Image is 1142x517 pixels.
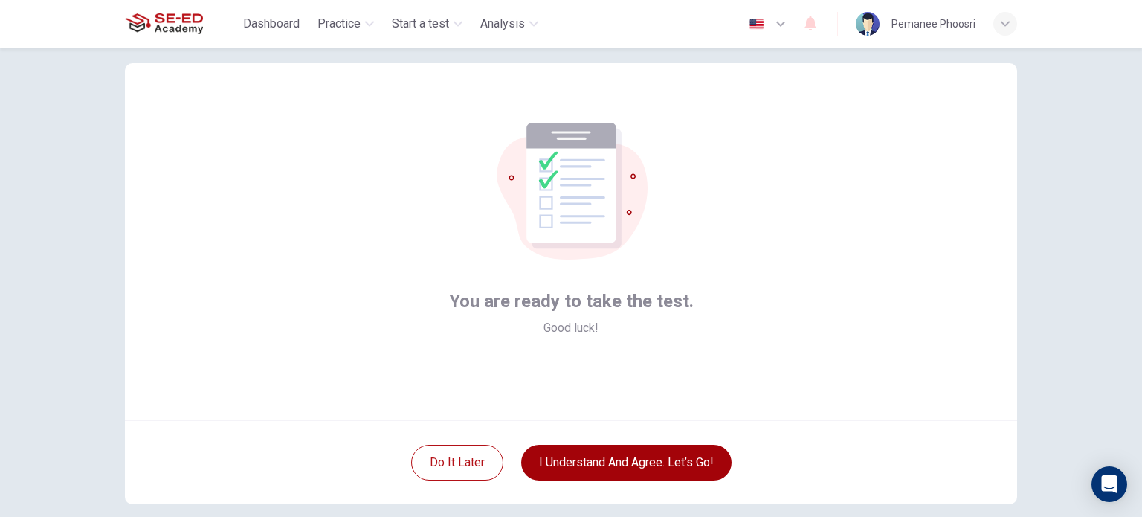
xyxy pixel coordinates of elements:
[312,10,380,37] button: Practice
[1091,466,1127,502] div: Open Intercom Messenger
[543,319,599,337] span: Good luck!
[317,15,361,33] span: Practice
[747,19,766,30] img: en
[521,445,732,481] button: I understand and agree. Let’s go!
[237,10,306,37] button: Dashboard
[411,445,503,481] button: Do it later
[386,10,468,37] button: Start a test
[125,9,237,39] a: SE-ED Academy logo
[392,15,449,33] span: Start a test
[125,9,203,39] img: SE-ED Academy logo
[474,10,544,37] button: Analysis
[243,15,300,33] span: Dashboard
[449,289,694,313] span: You are ready to take the test.
[856,12,880,36] img: Profile picture
[480,15,525,33] span: Analysis
[891,15,975,33] div: Pemanee Phoosri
